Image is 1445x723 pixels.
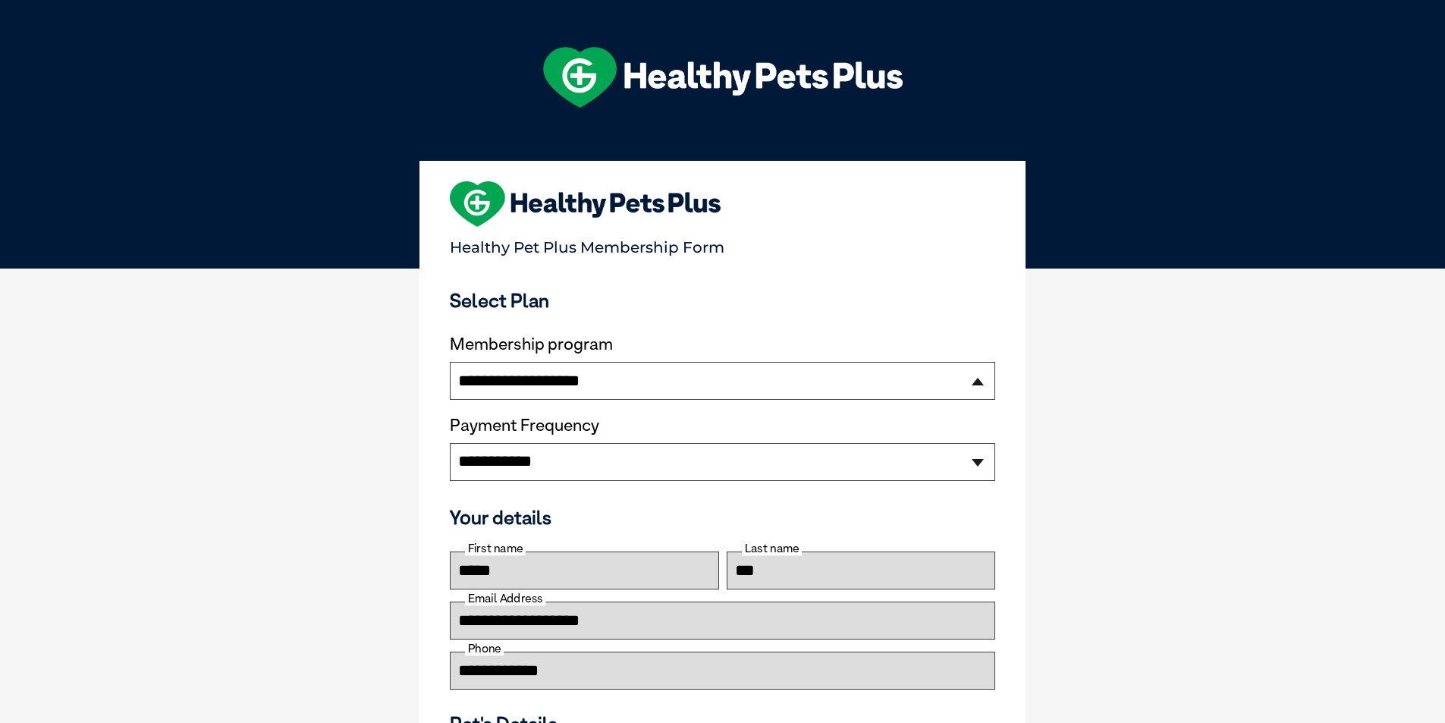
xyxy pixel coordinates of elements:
label: Membership program [450,335,995,354]
img: hpp-logo-landscape-green-white.png [543,47,903,108]
label: First name [465,542,526,555]
img: heart-shape-hpp-logo-large.png [450,181,721,227]
label: Email Address [465,592,545,605]
h3: Your details [450,506,995,529]
p: Healthy Pet Plus Membership Form [450,231,995,256]
label: Phone [465,642,504,655]
label: Payment Frequency [450,416,599,435]
h3: Select Plan [450,289,995,312]
label: Last name [742,542,802,555]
